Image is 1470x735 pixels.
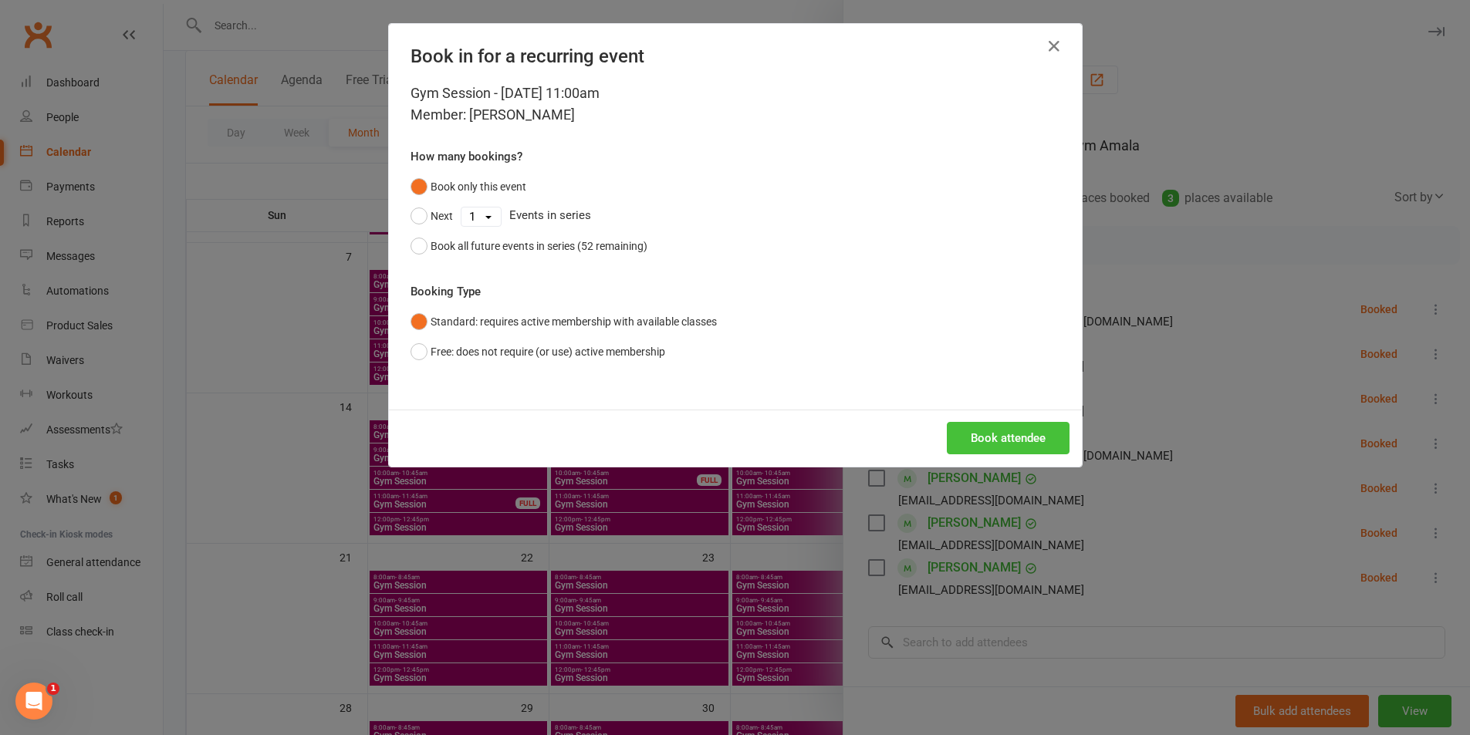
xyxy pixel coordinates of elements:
[15,683,52,720] iframe: Intercom live chat
[411,83,1060,126] div: Gym Session - [DATE] 11:00am Member: [PERSON_NAME]
[411,172,526,201] button: Book only this event
[411,201,453,231] button: Next
[411,337,665,366] button: Free: does not require (or use) active membership
[947,422,1070,454] button: Book attendee
[411,307,717,336] button: Standard: requires active membership with available classes
[47,683,59,695] span: 1
[431,238,647,255] div: Book all future events in series (52 remaining)
[411,46,1060,67] h4: Book in for a recurring event
[411,231,647,261] button: Book all future events in series (52 remaining)
[411,147,522,166] label: How many bookings?
[1042,34,1066,59] button: Close
[411,201,1060,231] div: Events in series
[411,282,481,301] label: Booking Type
